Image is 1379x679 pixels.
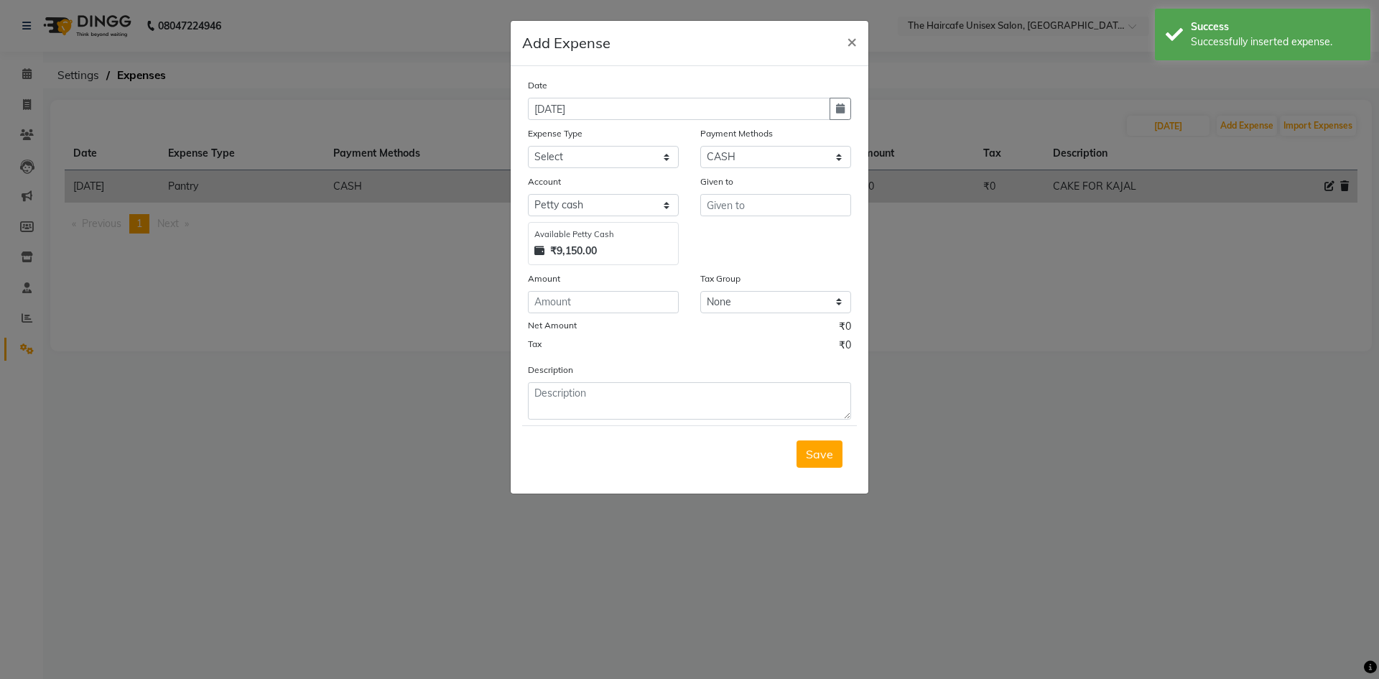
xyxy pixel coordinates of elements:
[806,447,833,461] span: Save
[700,127,773,140] label: Payment Methods
[839,338,851,356] span: ₹0
[847,30,857,52] span: ×
[835,21,868,61] button: Close
[700,194,851,216] input: Given to
[839,319,851,338] span: ₹0
[528,291,679,313] input: Amount
[528,338,542,351] label: Tax
[534,228,672,241] div: Available Petty Cash
[528,127,582,140] label: Expense Type
[1191,34,1360,50] div: Successfully inserted expense.
[528,272,560,285] label: Amount
[700,175,733,188] label: Given to
[522,32,610,54] h5: Add Expense
[528,319,577,332] label: Net Amount
[1191,19,1360,34] div: Success
[797,440,842,468] button: Save
[528,175,561,188] label: Account
[550,244,597,259] strong: ₹9,150.00
[700,272,740,285] label: Tax Group
[528,364,573,377] label: Description
[528,79,547,92] label: Date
